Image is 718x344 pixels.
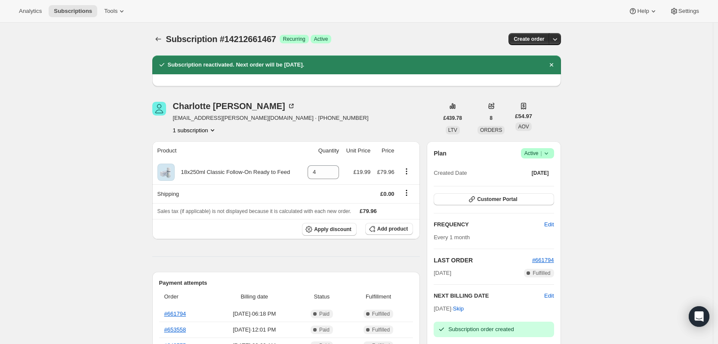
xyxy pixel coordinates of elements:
[544,292,554,300] button: Edit
[300,292,344,301] span: Status
[514,36,544,43] span: Create order
[448,302,469,316] button: Skip
[342,141,373,160] th: Unit Price
[532,170,549,177] span: [DATE]
[434,292,544,300] h2: NEXT BILLING DATE
[302,141,342,160] th: Quantity
[434,269,451,277] span: [DATE]
[377,169,394,175] span: £79.96
[214,310,295,318] span: [DATE] · 06:18 PM
[302,223,357,236] button: Apply discount
[444,115,462,122] span: £439.78
[484,112,498,124] button: 8
[152,102,166,116] span: Charlotte Nunn
[623,5,663,17] button: Help
[157,208,351,214] span: Sales tax (if applicable) is not displayed because it is calculated with each new order.
[319,326,330,333] span: Paid
[518,124,529,130] span: AOV
[164,326,186,333] a: #653558
[540,150,542,157] span: |
[283,36,305,43] span: Recurring
[527,167,554,179] button: [DATE]
[360,208,377,214] span: £79.96
[539,218,559,231] button: Edit
[438,112,467,124] button: £439.78
[319,311,330,317] span: Paid
[490,115,493,122] span: 8
[453,304,464,313] span: Skip
[524,149,551,158] span: Active
[400,188,413,198] button: Shipping actions
[372,326,390,333] span: Fulfilled
[365,223,413,235] button: Add product
[434,169,467,177] span: Created Date
[104,8,117,15] span: Tools
[544,220,554,229] span: Edit
[532,257,554,263] a: #661794
[175,168,290,177] div: 18x250ml Classic Follow-On Ready to Feed
[353,169,370,175] span: £19.99
[373,141,397,160] th: Price
[173,126,217,134] button: Product actions
[434,256,532,265] h2: LAST ORDER
[173,102,296,110] div: Charlotte [PERSON_NAME]
[173,114,369,122] span: [EMAIL_ADDRESS][PERSON_NAME][DOMAIN_NAME] · [PHONE_NUMBER]
[159,279,413,287] h2: Payment attempts
[214,292,295,301] span: Billing date
[349,292,408,301] span: Fulfillment
[164,311,186,317] a: #661794
[152,141,303,160] th: Product
[515,112,532,121] span: £54.97
[54,8,92,15] span: Subscriptions
[168,61,305,69] h2: Subscription reactivated. Next order will be [DATE].
[49,5,97,17] button: Subscriptions
[372,311,390,317] span: Fulfilled
[159,287,212,306] th: Order
[477,196,517,203] span: Customer Portal
[448,127,457,133] span: LTV
[689,306,709,327] div: Open Intercom Messenger
[400,167,413,176] button: Product actions
[545,59,558,71] button: Dismiss notification
[532,256,554,265] button: #661794
[434,193,554,205] button: Customer Portal
[214,326,295,334] span: [DATE] · 12:01 PM
[314,226,351,233] span: Apply discount
[314,36,328,43] span: Active
[152,33,164,45] button: Subscriptions
[380,191,394,197] span: £0.00
[637,8,649,15] span: Help
[448,326,514,332] span: Subscription order created
[434,305,464,312] span: [DATE] ·
[480,127,502,133] span: ORDERS
[99,5,131,17] button: Tools
[377,225,408,232] span: Add product
[152,184,303,203] th: Shipping
[434,149,447,158] h2: Plan
[665,5,704,17] button: Settings
[157,164,175,181] img: product img
[166,34,276,44] span: Subscription #14212661467
[434,234,470,240] span: Every 1 month
[533,270,550,277] span: Fulfilled
[19,8,42,15] span: Analytics
[508,33,549,45] button: Create order
[14,5,47,17] button: Analytics
[434,220,544,229] h2: FREQUENCY
[678,8,699,15] span: Settings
